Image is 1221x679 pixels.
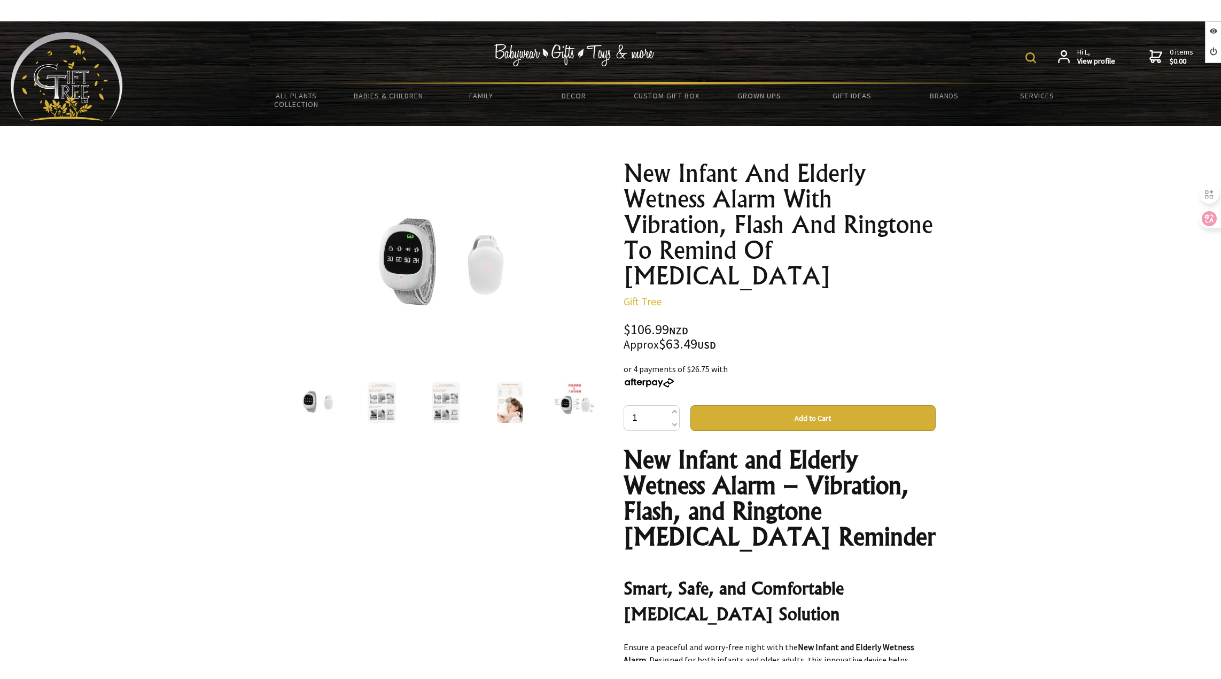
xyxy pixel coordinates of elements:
div: $106.99 $63.49 [624,323,936,352]
img: New Infant And Elderly Wetness Alarm With Vibration, Flash And Ringtone To Remind Of Bedwetting [554,382,595,423]
strong: $0.00 [1170,57,1193,66]
a: All Plants Collection [250,84,343,115]
span: 0 items [1170,47,1193,66]
a: Family [435,84,527,107]
a: Hi L,View profile [1058,48,1115,66]
strong: View profile [1077,57,1115,66]
button: Add to Cart [690,405,936,431]
a: Services [991,84,1083,107]
img: Babywear - Gifts - Toys & more [494,44,655,66]
img: Afterpay [624,378,675,388]
img: New Infant And Elderly Wetness Alarm With Vibration, Flash And Ringtone To Remind Of Bedwetting [497,382,523,423]
span: NZD [669,325,688,337]
a: Babies & Children [343,84,435,107]
img: New Infant And Elderly Wetness Alarm With Vibration, Flash And Ringtone To Remind Of Bedwetting [368,382,395,423]
span: USD [697,339,716,351]
h1: New Infant And Elderly Wetness Alarm With Vibration, Flash And Ringtone To Remind Of [MEDICAL_DATA] [624,160,936,289]
a: Grown Ups [713,84,805,107]
a: Custom Gift Box [620,84,713,107]
strong: Smart, Safe, and Comfortable [MEDICAL_DATA] Solution [624,577,844,624]
a: 0 items$0.00 [1149,48,1193,66]
img: New Infant And Elderly Wetness Alarm With Vibration, Flash And Ringtone To Remind Of Bedwetting [359,181,525,348]
img: product search [1025,52,1036,63]
div: or 4 payments of $26.75 with [624,362,936,388]
a: Brands [898,84,991,107]
a: Decor [527,84,620,107]
strong: New Infant and Elderly Wetness Alarm – Vibration, Flash, and Ringtone [MEDICAL_DATA] Reminder [624,445,936,551]
a: Gift Tree [624,295,662,308]
span: Hi L, [1077,48,1115,66]
img: New Infant And Elderly Wetness Alarm With Vibration, Flash And Ringtone To Remind Of Bedwetting [432,382,460,423]
img: Babyware - Gifts - Toys and more... [11,32,123,121]
a: Gift Ideas [805,84,898,107]
small: Approx [624,337,659,352]
img: New Infant And Elderly Wetness Alarm With Vibration, Flash And Ringtone To Remind Of Bedwetting [298,382,338,423]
